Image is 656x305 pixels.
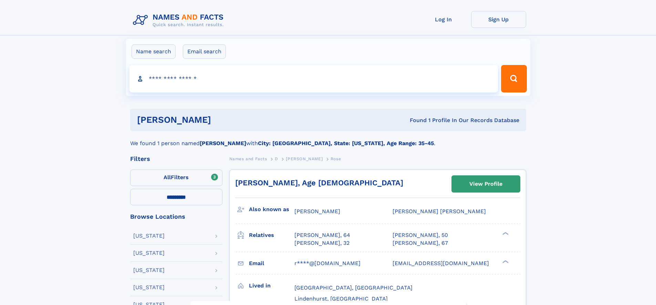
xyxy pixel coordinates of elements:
[331,156,341,161] span: Rose
[258,140,434,146] b: City: [GEOGRAPHIC_DATA], State: [US_STATE], Age Range: 35-45
[294,208,340,215] span: [PERSON_NAME]
[310,117,519,124] div: Found 1 Profile In Our Records Database
[229,154,267,163] a: Names and Facts
[294,284,413,291] span: [GEOGRAPHIC_DATA], [GEOGRAPHIC_DATA]
[501,259,509,264] div: ❯
[294,295,388,302] span: Lindenhurst, [GEOGRAPHIC_DATA]
[249,204,294,215] h3: Also known as
[183,44,226,59] label: Email search
[235,178,403,187] a: [PERSON_NAME], Age [DEMOGRAPHIC_DATA]
[393,231,448,239] a: [PERSON_NAME], 50
[275,156,278,161] span: D
[249,280,294,292] h3: Lived in
[249,258,294,269] h3: Email
[249,229,294,241] h3: Relatives
[286,156,323,161] span: [PERSON_NAME]
[132,44,176,59] label: Name search
[133,285,165,290] div: [US_STATE]
[469,176,502,192] div: View Profile
[130,156,222,162] div: Filters
[286,154,323,163] a: [PERSON_NAME]
[275,154,278,163] a: D
[137,116,311,124] h1: [PERSON_NAME]
[130,170,222,186] label: Filters
[393,208,486,215] span: [PERSON_NAME] [PERSON_NAME]
[393,239,448,247] a: [PERSON_NAME], 67
[471,11,526,28] a: Sign Up
[133,268,165,273] div: [US_STATE]
[393,260,489,266] span: [EMAIL_ADDRESS][DOMAIN_NAME]
[294,239,350,247] a: [PERSON_NAME], 32
[501,231,509,236] div: ❯
[130,214,222,220] div: Browse Locations
[129,65,498,92] input: search input
[164,174,171,181] span: All
[294,231,350,239] a: [PERSON_NAME], 64
[130,131,526,148] div: We found 1 person named with .
[416,11,471,28] a: Log In
[200,140,246,146] b: [PERSON_NAME]
[452,176,520,192] a: View Profile
[133,233,165,239] div: [US_STATE]
[130,11,229,30] img: Logo Names and Facts
[501,65,527,92] button: Search Button
[133,250,165,256] div: [US_STATE]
